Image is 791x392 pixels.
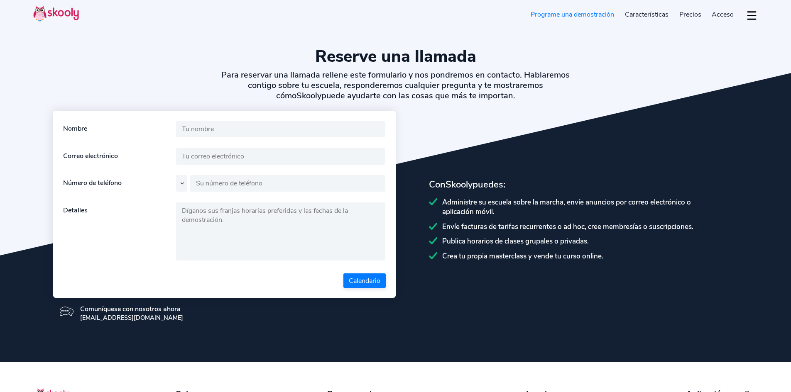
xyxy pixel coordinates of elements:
[190,175,386,192] input: Su número de teléfono
[80,314,183,322] div: [EMAIL_ADDRESS][DOMAIN_NAME]
[679,10,701,19] span: Precios
[63,202,176,263] div: Detalles
[80,304,183,314] div: Comuníquese con nosotros ahora
[712,10,734,19] span: Acceso
[33,5,79,22] img: Skooly
[63,148,176,165] div: Correo electrónico
[674,8,707,21] a: Precios
[620,8,674,21] a: Características
[429,222,738,231] div: Envíe facturas de tarifas recurrentes o ad hoc, cree membresías o suscripciones.
[176,148,386,165] input: Tu correo electrónico
[343,273,386,288] button: Calendario
[429,236,738,246] div: Publica horarios de clases grupales o privadas.
[429,178,738,191] div: Con puedes:
[214,70,577,101] h2: Para reservar una llamada rellene este formulario y nos pondremos en contacto. Hablaremos contigo...
[60,304,73,318] img: icon-message
[63,175,176,192] div: Número de teléfono
[746,6,758,25] button: dropdown menu
[296,90,321,101] span: Skooly
[429,197,738,217] div: Administre su escuela sobre la marcha, envíe anuncios por correo electrónico o aplicación móvil.
[706,8,739,21] a: Acceso
[63,121,176,137] div: Nombre
[526,8,620,21] a: Programe una demostración
[33,46,758,66] h1: Reserve una llamada
[429,251,738,261] div: Crea tu propia masterclass y vende tu curso online.
[446,178,473,191] span: Skooly
[176,121,386,137] input: Tu nombre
